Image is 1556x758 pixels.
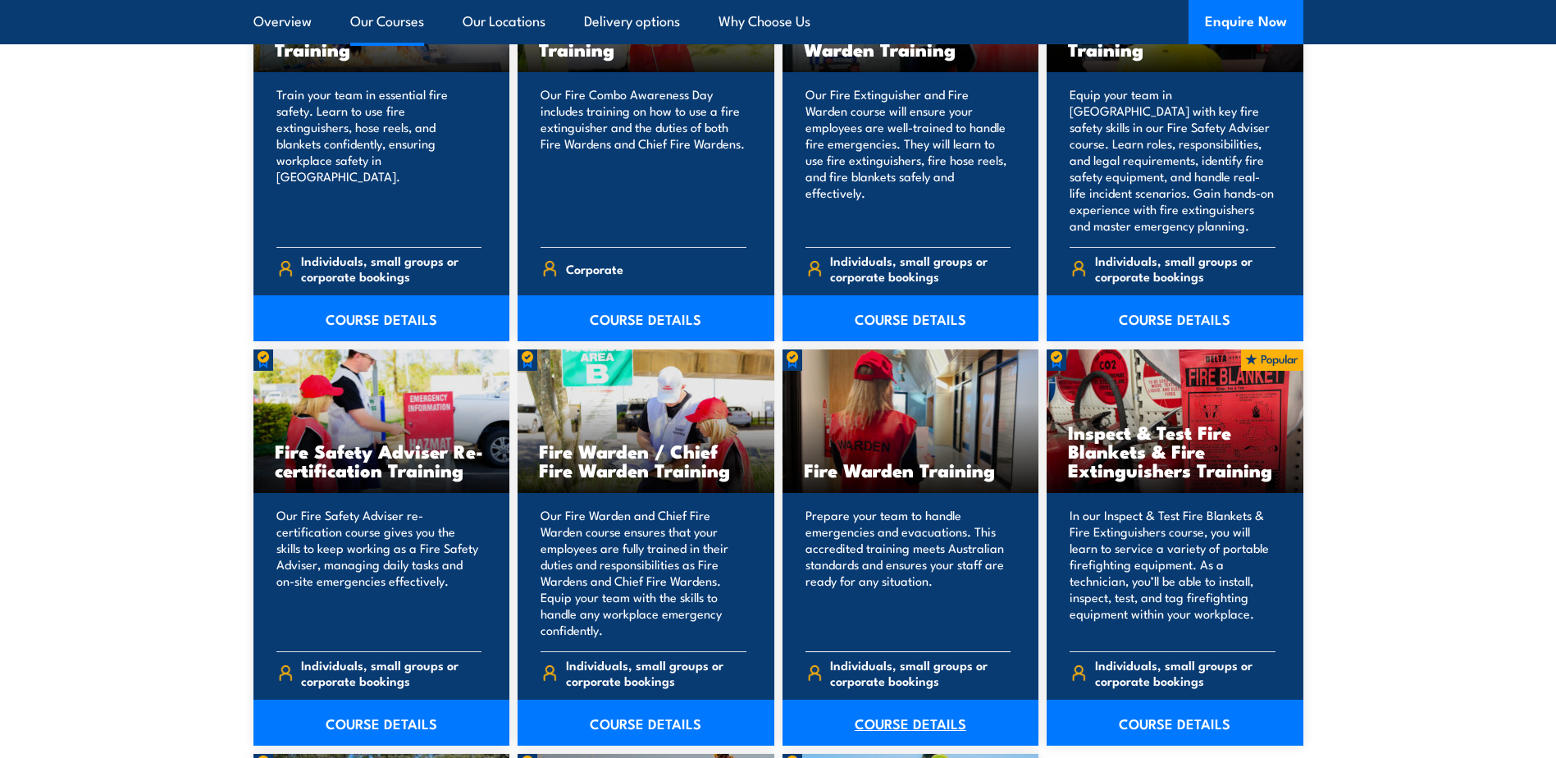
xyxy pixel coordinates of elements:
span: Corporate [566,256,623,281]
p: Equip your team in [GEOGRAPHIC_DATA] with key fire safety skills in our Fire Safety Adviser cours... [1070,86,1275,234]
p: Our Fire Extinguisher and Fire Warden course will ensure your employees are well-trained to handl... [805,86,1011,234]
a: COURSE DETAILS [518,295,774,341]
h3: Fire Safety Adviser Re-certification Training [275,441,489,479]
a: COURSE DETAILS [783,700,1039,746]
p: Our Fire Combo Awareness Day includes training on how to use a fire extinguisher and the duties o... [541,86,746,234]
h3: Fire Safety Adviser Training [1068,21,1282,58]
span: Individuals, small groups or corporate bookings [1095,657,1275,688]
span: Individuals, small groups or corporate bookings [1095,253,1275,284]
p: In our Inspect & Test Fire Blankets & Fire Extinguishers course, you will learn to service a vari... [1070,507,1275,638]
span: Individuals, small groups or corporate bookings [830,253,1011,284]
a: COURSE DETAILS [1047,700,1303,746]
a: COURSE DETAILS [253,295,510,341]
span: Individuals, small groups or corporate bookings [830,657,1011,688]
p: Prepare your team to handle emergencies and evacuations. This accredited training meets Australia... [805,507,1011,638]
h3: Inspect & Test Fire Blankets & Fire Extinguishers Training [1068,422,1282,479]
span: Individuals, small groups or corporate bookings [301,253,481,284]
a: COURSE DETAILS [1047,295,1303,341]
p: Our Fire Safety Adviser re-certification course gives you the skills to keep working as a Fire Sa... [276,507,482,638]
a: COURSE DETAILS [783,295,1039,341]
p: Our Fire Warden and Chief Fire Warden course ensures that your employees are fully trained in the... [541,507,746,638]
h3: Fire Extinguisher Training [275,21,489,58]
h3: Fire Warden / Chief Fire Warden Training [539,441,753,479]
a: COURSE DETAILS [253,700,510,746]
span: Individuals, small groups or corporate bookings [566,657,746,688]
a: COURSE DETAILS [518,700,774,746]
h3: Fire Extinguisher / Fire Warden Training [804,21,1018,58]
span: Individuals, small groups or corporate bookings [301,657,481,688]
p: Train your team in essential fire safety. Learn to use fire extinguishers, hose reels, and blanke... [276,86,482,234]
h3: Fire Warden Training [804,460,1018,479]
